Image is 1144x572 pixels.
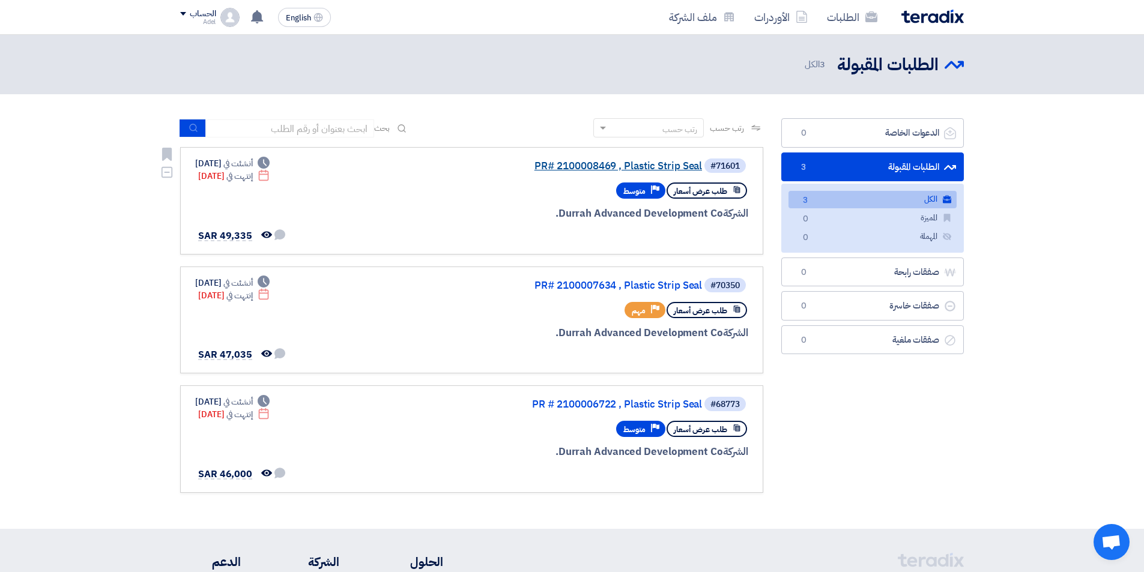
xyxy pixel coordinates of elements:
a: الطلبات المقبولة3 [781,152,964,182]
span: 0 [796,127,811,139]
a: الطلبات [817,3,887,31]
span: الشركة [723,325,749,340]
span: متوسط [623,424,646,435]
span: طلب عرض أسعار [674,185,727,197]
span: 0 [796,300,811,312]
span: رتب حسب [710,122,744,134]
span: إنتهت في [226,170,252,182]
img: Teradix logo [901,10,964,23]
div: رتب حسب [662,123,697,136]
span: الشركة [723,444,749,459]
span: 3 [820,58,825,71]
span: 0 [798,213,813,226]
span: طلب عرض أسعار [674,305,727,316]
div: [DATE] [198,408,270,421]
span: إنتهت في [226,289,252,302]
span: بحث [374,122,390,134]
span: طلب عرض أسعار [674,424,727,435]
a: ملف الشركة [659,3,745,31]
span: مهم [632,305,646,316]
span: الشركة [723,206,749,221]
span: 0 [796,334,811,346]
div: Durrah Advanced Development Co. [459,444,748,460]
h2: الطلبات المقبولة [837,53,939,77]
a: المميزة [788,209,957,227]
a: الدعوات الخاصة0 [781,118,964,148]
span: 3 [798,194,813,207]
span: إنتهت في [226,408,252,421]
span: English [286,14,311,22]
span: أنشئت في [223,277,252,289]
li: الحلول [375,553,443,571]
button: English [278,8,331,27]
a: PR# 2100007634 , Plastic Strip Seal [462,280,702,291]
div: الحساب [190,9,216,19]
a: PR # 2100006722 , Plastic Strip Seal [462,399,702,410]
div: [DATE] [195,396,270,408]
span: SAR 47,035 [198,348,252,362]
div: Open chat [1094,524,1130,560]
span: 3 [796,161,811,173]
a: صفقات رابحة0 [781,257,964,287]
input: ابحث بعنوان أو رقم الطلب [206,119,374,137]
div: Durrah Advanced Development Co. [459,325,748,341]
div: Durrah Advanced Development Co. [459,206,748,221]
span: SAR 49,335 [198,229,252,243]
div: #70350 [710,281,740,290]
span: SAR 46,000 [198,467,252,481]
a: PR# 2100008469 , Plastic Strip Seal [462,161,702,172]
div: [DATE] [198,170,270,182]
a: الأوردرات [745,3,817,31]
span: متوسط [623,185,646,197]
li: الدعم [180,553,241,571]
div: Adel [180,19,216,25]
span: الكل [805,58,828,71]
div: [DATE] [198,289,270,302]
a: صفقات خاسرة0 [781,291,964,321]
span: أنشئت في [223,157,252,170]
a: الكل [788,191,957,208]
span: أنشئت في [223,396,252,408]
span: 0 [796,266,811,278]
div: #71601 [710,162,740,170]
img: profile_test.png [220,8,240,27]
div: [DATE] [195,157,270,170]
span: 0 [798,232,813,244]
div: [DATE] [195,277,270,289]
div: #68773 [710,400,740,409]
li: الشركة [277,553,339,571]
a: صفقات ملغية0 [781,325,964,355]
a: المهملة [788,228,957,245]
